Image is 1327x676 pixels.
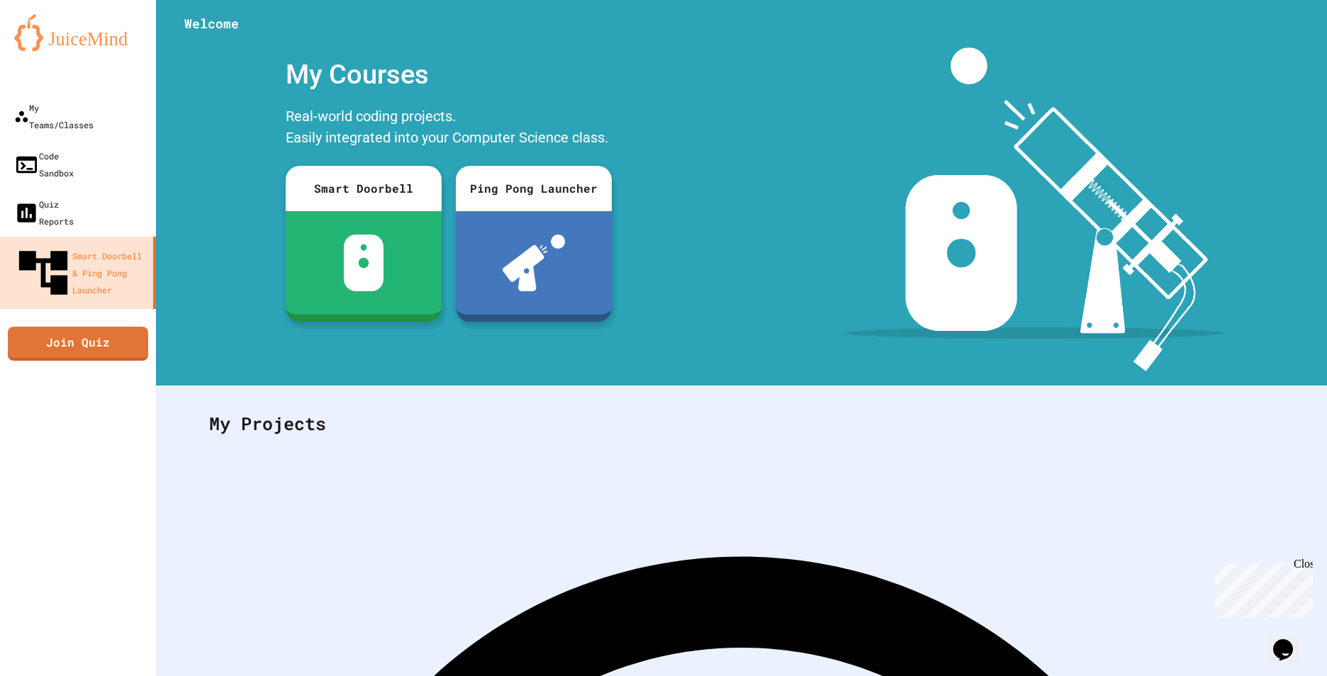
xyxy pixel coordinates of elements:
img: ppl-with-ball.png [503,235,566,291]
div: My Projects [195,396,1288,451]
iframe: chat widget [1209,558,1313,618]
div: My Courses [279,47,619,102]
img: sdb-white.svg [344,235,384,291]
div: Code Sandbox [14,147,74,181]
a: Join Quiz [8,327,148,361]
div: Ping Pong Launcher [456,166,612,211]
iframe: chat widget [1267,619,1313,662]
div: Real-world coding projects. Easily integrated into your Computer Science class. [279,102,619,155]
img: logo-orange.svg [14,14,142,51]
div: Chat with us now!Close [6,6,98,90]
div: Quiz Reports [14,196,74,230]
img: banner-image-my-projects.png [844,47,1224,371]
div: Smart Doorbell [286,166,442,211]
div: Smart Doorbell & Ping Pong Launcher [14,244,147,302]
div: My Teams/Classes [14,99,94,133]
